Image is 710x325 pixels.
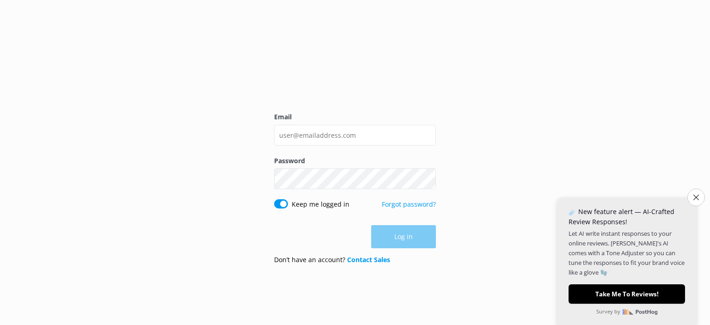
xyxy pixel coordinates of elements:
[382,200,436,208] a: Forgot password?
[347,255,390,264] a: Contact Sales
[274,112,436,122] label: Email
[292,199,349,209] label: Keep me logged in
[274,156,436,166] label: Password
[274,125,436,146] input: user@emailaddress.com
[417,170,436,188] button: Show password
[274,255,390,265] p: Don’t have an account?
